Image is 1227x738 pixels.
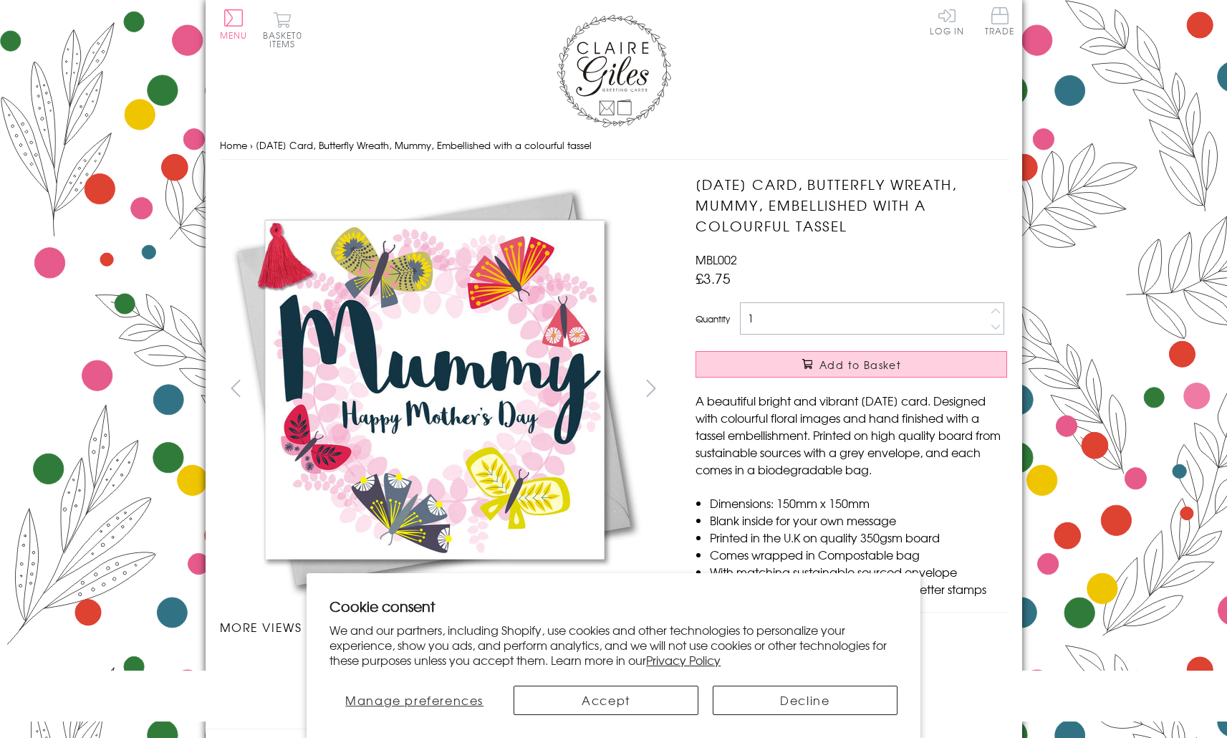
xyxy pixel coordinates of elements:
[710,512,1007,529] li: Blank inside for your own message
[263,11,302,48] button: Basket0 items
[345,691,483,709] span: Manage preferences
[696,174,1007,236] h1: [DATE] Card, Butterfly Wreath, Mummy, Embellished with a colourful tassel
[696,251,737,268] span: MBL002
[557,14,671,128] img: Claire Giles Greetings Cards
[696,351,1007,378] button: Add to Basket
[710,546,1007,563] li: Comes wrapped in Compostable bag
[985,7,1015,38] a: Trade
[220,650,332,681] li: Carousel Page 1 (Current Slide)
[930,7,964,35] a: Log In
[635,372,667,404] button: next
[710,529,1007,546] li: Printed in the U.K on quality 350gsm board
[696,268,731,288] span: £3.75
[269,29,302,50] span: 0 items
[710,494,1007,512] li: Dimensions: 150mm x 150mm
[220,9,248,39] button: Menu
[256,138,592,152] span: [DATE] Card, Butterfly Wreath, Mummy, Embellished with a colourful tassel
[329,596,898,616] h2: Cookie consent
[985,7,1015,35] span: Trade
[329,686,499,715] button: Manage preferences
[250,138,253,152] span: ›
[220,29,248,42] span: Menu
[696,392,1007,478] p: A beautiful bright and vibrant [DATE] card. Designed with colourful floral images and hand finish...
[219,174,649,604] img: Mother's Day Card, Butterfly Wreath, Mummy, Embellished with a colourful tassel
[220,138,247,152] a: Home
[819,358,901,372] span: Add to Basket
[220,131,1008,160] nav: breadcrumbs
[646,651,721,668] a: Privacy Policy
[696,312,730,325] label: Quantity
[713,686,898,715] button: Decline
[220,650,668,681] ul: Carousel Pagination
[667,174,1097,604] img: Mother's Day Card, Butterfly Wreath, Mummy, Embellished with a colourful tassel
[710,563,1007,580] li: With matching sustainable sourced envelope
[220,372,252,404] button: prev
[329,623,898,667] p: We and our partners, including Shopify, use cookies and other technologies to personalize your ex...
[220,618,668,636] h3: More views
[514,686,698,715] button: Accept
